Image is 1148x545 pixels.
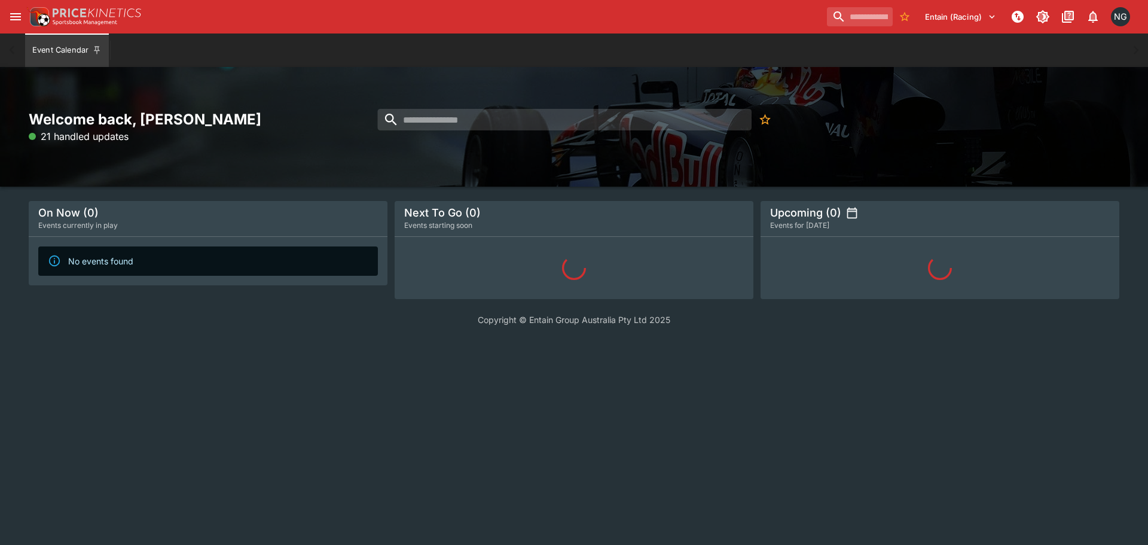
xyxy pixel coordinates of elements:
button: Select Tenant [918,7,1003,26]
button: NOT Connected to PK [1007,6,1028,28]
img: Sportsbook Management [53,20,117,25]
img: PriceKinetics Logo [26,5,50,29]
input: search [827,7,893,26]
button: No Bookmarks [754,109,775,130]
button: Notifications [1082,6,1104,28]
button: Documentation [1057,6,1079,28]
span: Events for [DATE] [770,220,829,232]
h5: Upcoming (0) [770,206,841,220]
span: Events starting soon [404,220,472,232]
button: Toggle light/dark mode [1032,6,1054,28]
button: Nick Goss [1107,4,1134,30]
input: search [377,109,751,130]
div: Nick Goss [1111,7,1130,26]
p: 21 handled updates [29,129,129,144]
h5: Next To Go (0) [404,206,481,220]
h5: On Now (0) [38,206,99,220]
h2: Welcome back, [PERSON_NAME] [29,110,387,129]
button: settings [846,207,858,219]
button: open drawer [5,6,26,28]
span: Events currently in play [38,220,118,232]
div: No events found [68,250,133,272]
button: Event Calendar [25,34,109,67]
img: PriceKinetics [53,8,141,17]
button: No Bookmarks [895,7,914,26]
